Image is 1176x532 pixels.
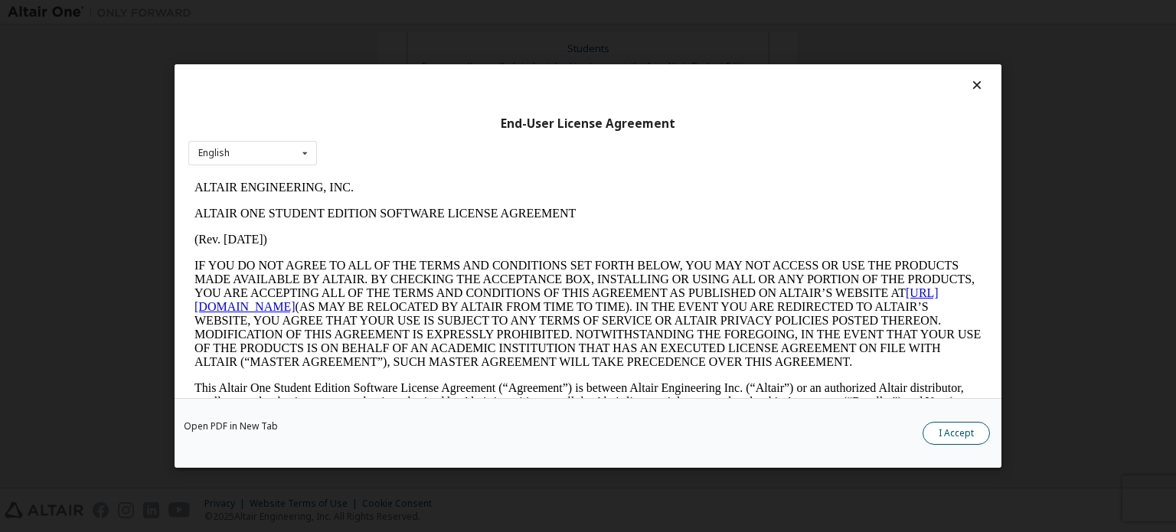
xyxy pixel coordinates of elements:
[198,149,230,158] div: English
[6,112,750,139] a: [URL][DOMAIN_NAME]
[188,116,988,132] div: End-User License Agreement
[923,422,990,445] button: I Accept
[6,32,793,46] p: ALTAIR ONE STUDENT EDITION SOFTWARE LICENSE AGREEMENT
[184,422,278,431] a: Open PDF in New Tab
[6,207,793,262] p: This Altair One Student Edition Software License Agreement (“Agreement”) is between Altair Engine...
[6,58,793,72] p: (Rev. [DATE])
[6,84,793,194] p: IF YOU DO NOT AGREE TO ALL OF THE TERMS AND CONDITIONS SET FORTH BELOW, YOU MAY NOT ACCESS OR USE...
[6,6,793,20] p: ALTAIR ENGINEERING, INC.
